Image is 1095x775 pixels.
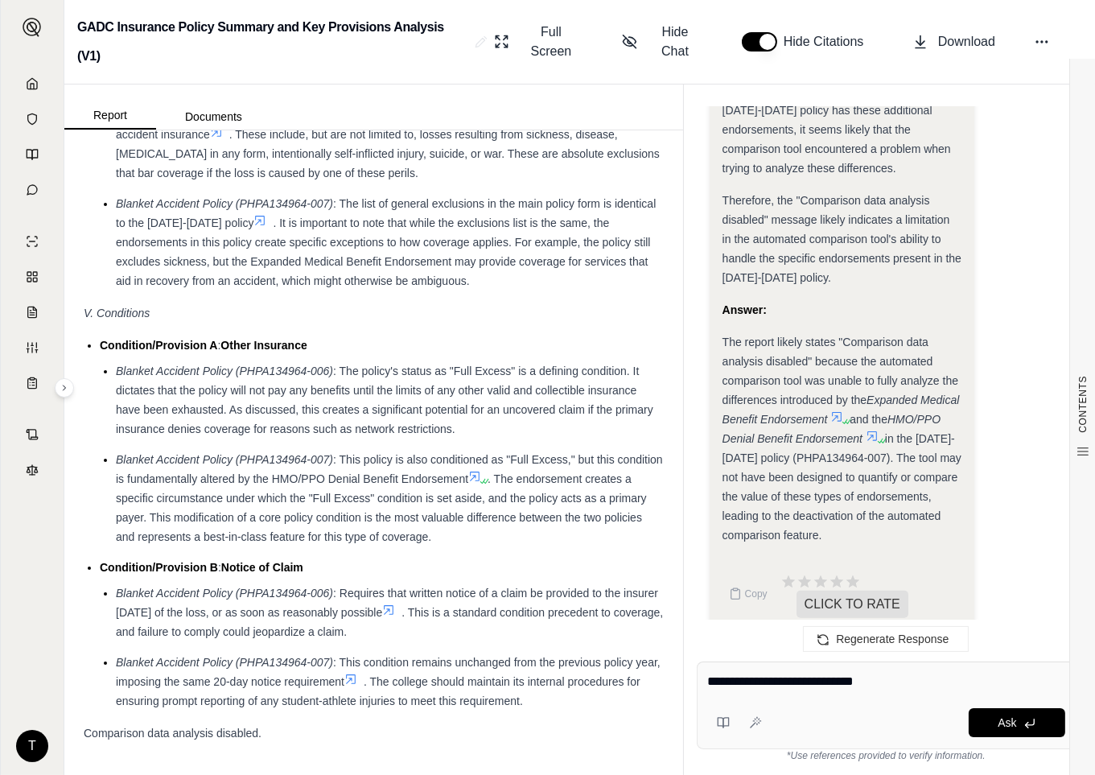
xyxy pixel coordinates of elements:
[10,454,54,486] a: Legal Search Engine
[116,656,661,688] span: : This condition remains unchanged from the previous policy year, imposing the same 20-day notice...
[116,453,333,466] span: Blanket Accident Policy (PHPA134964-007)
[10,296,54,328] a: Claim Coverage
[722,578,774,610] button: Copy
[218,561,221,574] span: :
[116,197,656,229] span: : The list of general exclusions in the main policy form is identical to the [DATE]-[DATE] policy
[221,561,303,574] span: Notice of Claim
[10,261,54,293] a: Policy Comparisons
[116,587,658,619] span: : Requires that written notice of a claim be provided to the insurer [DATE] of the loss, or as so...
[116,365,653,435] span: : The policy's status as "Full Excess" is a defining condition. It dictates that the policy will ...
[745,587,768,600] span: Copy
[647,23,703,61] span: Hide Chat
[10,225,54,258] a: Single Policy
[116,216,651,287] span: . It is important to note that while the exclusions list is the same, the endorsements in this po...
[10,68,54,100] a: Home
[100,339,217,352] span: Condition/Provision A
[23,18,42,37] img: Expand sidebar
[722,336,958,406] span: The report likely states "Comparison data analysis disabled" because the automated comparison too...
[998,716,1016,729] span: Ask
[1076,376,1089,433] span: CONTENTS
[116,587,333,600] span: Blanket Accident Policy (PHPA134964-006)
[77,13,468,71] h2: GADC Insurance Policy Summary and Key Provisions Analysis (V1)
[488,16,590,68] button: Full Screen
[84,307,150,319] em: V. Conditions
[220,339,307,352] span: Other Insurance
[519,23,582,61] span: Full Screen
[722,85,954,175] span: Given that the core coverage is similar, but the [DATE]-[DATE] policy has these additional endors...
[10,174,54,206] a: Chat
[938,32,995,52] span: Download
[10,138,54,171] a: Prompt Library
[803,626,969,652] button: Regenerate Response
[906,26,1002,58] button: Download
[850,413,887,426] span: and the
[615,16,710,68] button: Hide Chat
[16,730,48,762] div: T
[969,708,1065,737] button: Ask
[10,103,54,135] a: Documents Vault
[84,727,261,740] span: Comparison data analysis disabled.
[116,656,333,669] span: Blanket Accident Policy (PHPA134964-007)
[836,633,949,645] span: Regenerate Response
[116,365,333,377] span: Blanket Accident Policy (PHPA134964-006)
[55,378,74,398] button: Expand sidebar
[116,128,660,179] span: . These include, but are not limited to, losses resulting from sickness, disease, [MEDICAL_DATA] ...
[217,339,220,352] span: :
[116,675,640,707] span: . The college should maintain its internal procedures for ensuring prompt reporting of any studen...
[722,194,961,284] span: Therefore, the "Comparison data analysis disabled" message likely indicates a limitation in the a...
[722,303,767,316] strong: Answer:
[116,453,663,485] span: : This policy is also conditioned as "Full Excess," but this condition is fundamentally altered b...
[697,749,1076,762] div: *Use references provided to verify information.
[784,32,874,52] span: Hide Citations
[64,102,156,130] button: Report
[10,418,54,451] a: Contract Analysis
[16,11,48,43] button: Expand sidebar
[156,104,271,130] button: Documents
[797,591,908,618] span: CLICK TO RATE
[100,561,218,574] span: Condition/Provision B
[116,197,333,210] span: Blanket Accident Policy (PHPA134964-007)
[10,332,54,364] a: Custom Report
[10,367,54,399] a: Coverage Table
